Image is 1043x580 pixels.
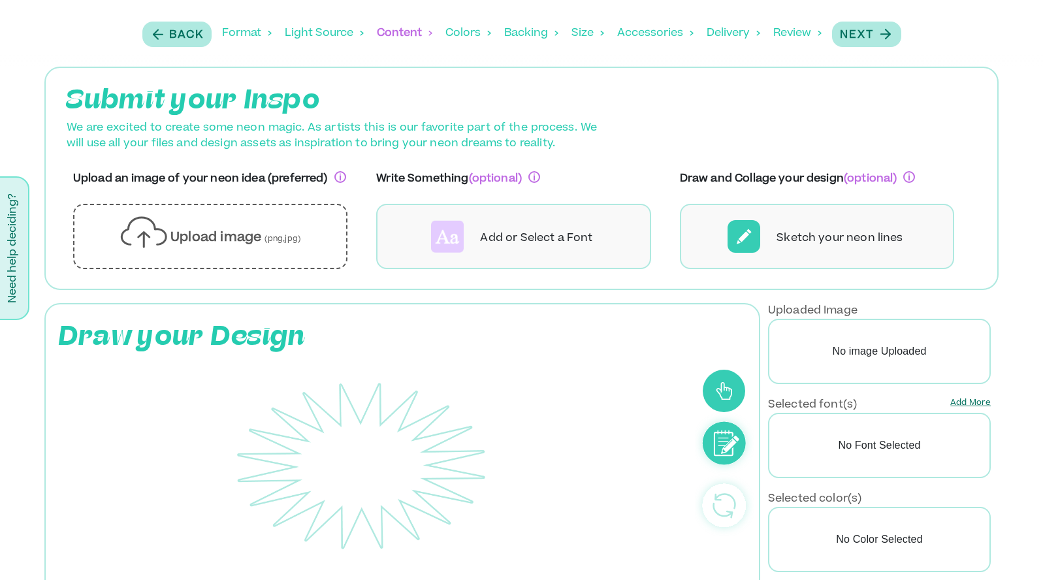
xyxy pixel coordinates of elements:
[169,27,204,43] p: Back
[768,491,862,507] p: Selected color(s)
[777,231,903,246] p: Sketch your neon lines
[528,171,540,204] div: Choose upto 3 fonts. For more information, kindly check examples.
[334,171,346,204] div: Only 1 image can be uploaded per design.
[617,13,694,54] div: Accessories
[768,507,991,572] p: No Color Selected
[832,22,901,47] button: Next
[377,13,432,54] div: Content
[768,413,991,478] p: No Font Selected
[844,171,897,204] p: (optional)
[773,13,822,54] div: Review
[222,13,272,54] div: Format
[376,171,540,204] p: Write Something
[445,13,491,54] div: Colors
[67,81,668,120] p: Submit your Inspo
[768,319,991,384] p: No image Uploaded
[231,376,492,556] img: noImage
[285,13,364,54] div: Light Source
[504,13,558,54] div: Backing
[680,171,916,204] p: Draw and Collage your design
[768,397,857,413] p: Selected font(s)
[59,120,605,152] p: We are excited to create some neon magic. As artists this is our favorite part of the process. We...
[950,397,991,413] p: Add More
[170,229,300,248] p: Upload image
[707,13,760,54] div: Delivery
[59,317,394,357] p: Draw your Design
[142,22,212,47] button: Back
[903,171,915,204] div: You can draw your own design using the pen tool and move the text around with the hand tool. Colo...
[840,27,874,43] p: Next
[480,231,592,246] p: Add or Select a Font
[73,171,346,204] p: Upload an image of your neon idea (preferred)
[469,171,522,204] p: (optional)
[571,13,604,54] div: Size
[768,303,858,319] p: Uploaded Image
[265,236,300,243] span: (png,jpg)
